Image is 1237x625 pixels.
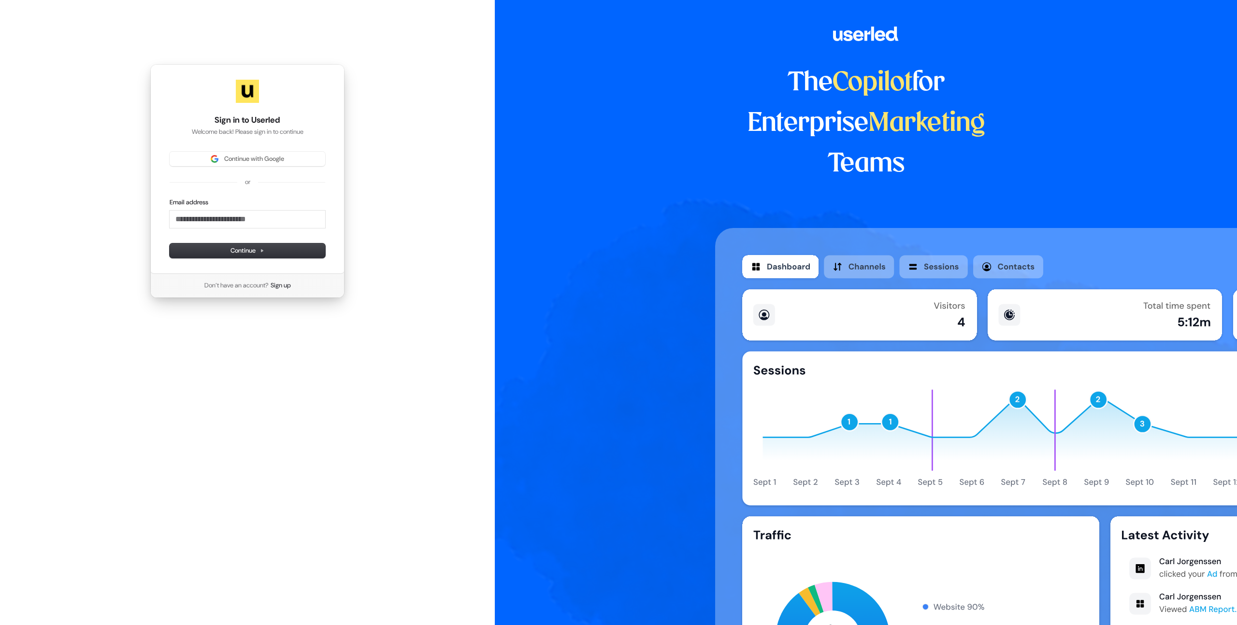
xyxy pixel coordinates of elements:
p: Welcome back! Please sign in to continue [170,128,325,136]
span: Continue [230,246,264,255]
span: Copilot [833,71,912,96]
p: or [245,178,250,186]
h1: The for Enterprise Teams [715,63,1017,185]
h1: Sign in to Userled [170,114,325,126]
span: Marketing [868,111,985,136]
button: Sign in with GoogleContinue with Google [170,152,325,166]
button: Continue [170,243,325,258]
label: Email address [170,198,208,207]
img: Sign in with Google [211,155,218,163]
span: Continue with Google [224,155,284,163]
span: Don’t have an account? [204,281,269,290]
img: Userled [236,80,259,103]
a: Sign up [271,281,291,290]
